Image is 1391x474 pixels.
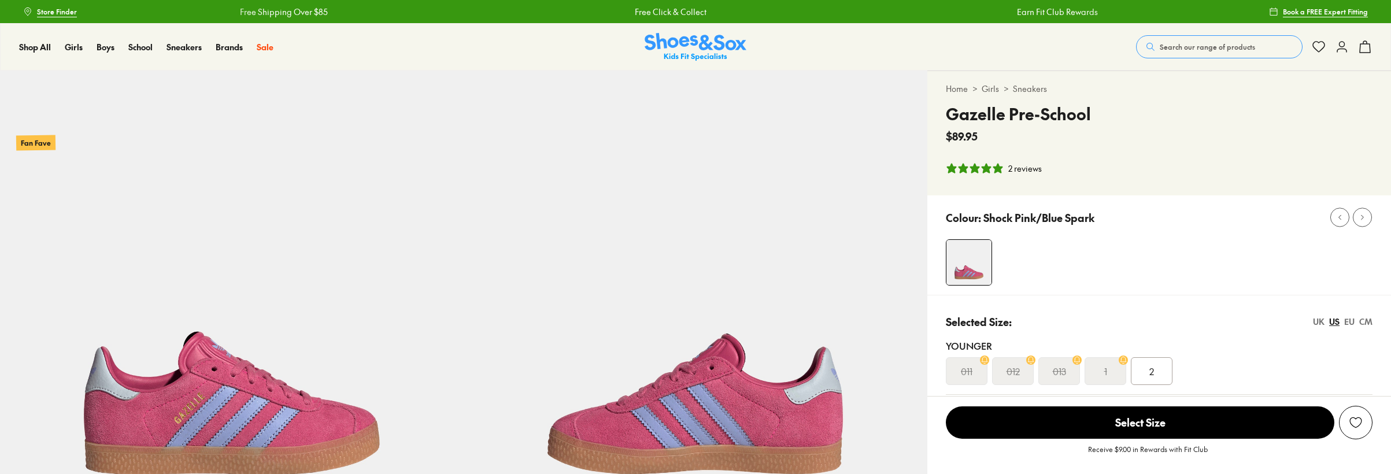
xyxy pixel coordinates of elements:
p: Shock Pink/Blue Spark [983,210,1094,225]
p: Fan Fave [16,135,56,150]
span: Store Finder [37,6,77,17]
div: Younger [946,339,1372,353]
a: Free Shipping Over $85 [234,6,321,18]
a: Girls [982,83,999,95]
p: Receive $9.00 in Rewards with Fit Club [1088,444,1208,465]
a: Store Finder [23,1,77,22]
s: 011 [961,364,972,378]
span: Book a FREE Expert Fitting [1283,6,1368,17]
p: Colour: [946,210,981,225]
a: Earn Fit Club Rewards [1011,6,1092,18]
div: UK [1313,316,1325,328]
span: Select Size [946,406,1334,439]
a: Shop All [19,41,51,53]
span: Search our range of products [1160,42,1255,52]
div: EU [1344,316,1355,328]
div: CM [1359,316,1372,328]
s: 012 [1007,364,1020,378]
a: Brands [216,41,243,53]
a: Girls [65,41,83,53]
span: $89.95 [946,128,978,144]
a: Sale [257,41,273,53]
button: Add to Wishlist [1339,406,1372,439]
div: 2 reviews [1008,162,1042,175]
a: Home [946,83,968,95]
a: School [128,41,153,53]
button: 5 stars, 2 ratings [946,162,1042,175]
img: 4-547999_1 [946,240,992,285]
a: Sneakers [1013,83,1047,95]
s: 013 [1053,364,1066,378]
a: Book a FREE Expert Fitting [1269,1,1368,22]
a: Boys [97,41,114,53]
h4: Gazelle Pre-School [946,102,1091,126]
p: Selected Size: [946,314,1012,329]
button: Search our range of products [1136,35,1303,58]
button: Select Size [946,406,1334,439]
span: 2 [1149,364,1154,378]
s: 1 [1104,364,1107,378]
div: > > [946,83,1372,95]
a: Sneakers [167,41,202,53]
a: Shoes & Sox [645,33,746,61]
div: US [1329,316,1340,328]
a: Free Click & Collect [628,6,700,18]
img: SNS_Logo_Responsive.svg [645,33,746,61]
